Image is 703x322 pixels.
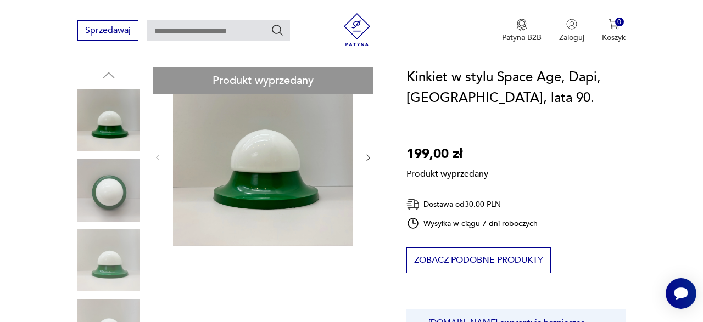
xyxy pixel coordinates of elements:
[406,67,626,109] h1: Kinkiet w stylu Space Age, Dapi, [GEOGRAPHIC_DATA], lata 90.
[602,32,626,43] p: Koszyk
[341,13,373,46] img: Patyna - sklep z meblami i dekoracjami vintage
[559,19,584,43] button: Zaloguj
[406,165,488,180] p: Produkt wyprzedany
[406,144,488,165] p: 199,00 zł
[77,27,138,35] a: Sprzedawaj
[615,18,624,27] div: 0
[502,19,542,43] button: Patyna B2B
[559,32,584,43] p: Zaloguj
[516,19,527,31] img: Ikona medalu
[406,247,551,273] button: Zobacz podobne produkty
[566,19,577,30] img: Ikonka użytkownika
[609,19,620,30] img: Ikona koszyka
[271,24,284,37] button: Szukaj
[406,217,538,230] div: Wysyłka w ciągu 7 dni roboczych
[666,278,696,309] iframe: Smartsupp widget button
[406,197,538,211] div: Dostawa od 30,00 PLN
[406,197,420,211] img: Ikona dostawy
[502,19,542,43] a: Ikona medaluPatyna B2B
[77,20,138,41] button: Sprzedawaj
[602,19,626,43] button: 0Koszyk
[502,32,542,43] p: Patyna B2B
